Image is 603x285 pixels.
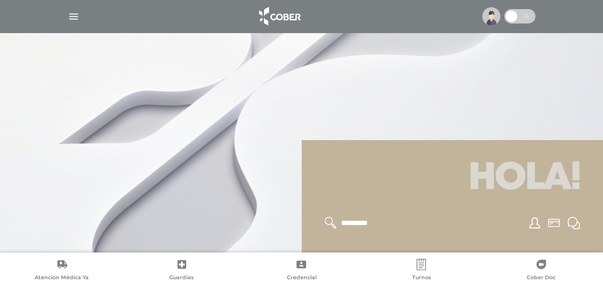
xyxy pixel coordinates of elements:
h1: Hola! [313,152,592,205]
span: Credencial [286,274,316,283]
span: Atención Médica Ya [35,274,89,283]
img: profile-placeholder.svg [482,7,500,25]
span: Guardias [169,274,194,283]
a: Atención Médica Ya [2,259,122,283]
span: Turnos [412,274,431,283]
a: Credencial [242,259,362,283]
a: Turnos [361,259,481,283]
img: logo_cober_home-white.png [254,5,304,28]
a: Cober Doc [481,259,601,283]
img: Cober_menu-lines-white.svg [68,11,80,23]
span: Cober Doc [527,274,556,283]
a: Guardias [122,259,242,283]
